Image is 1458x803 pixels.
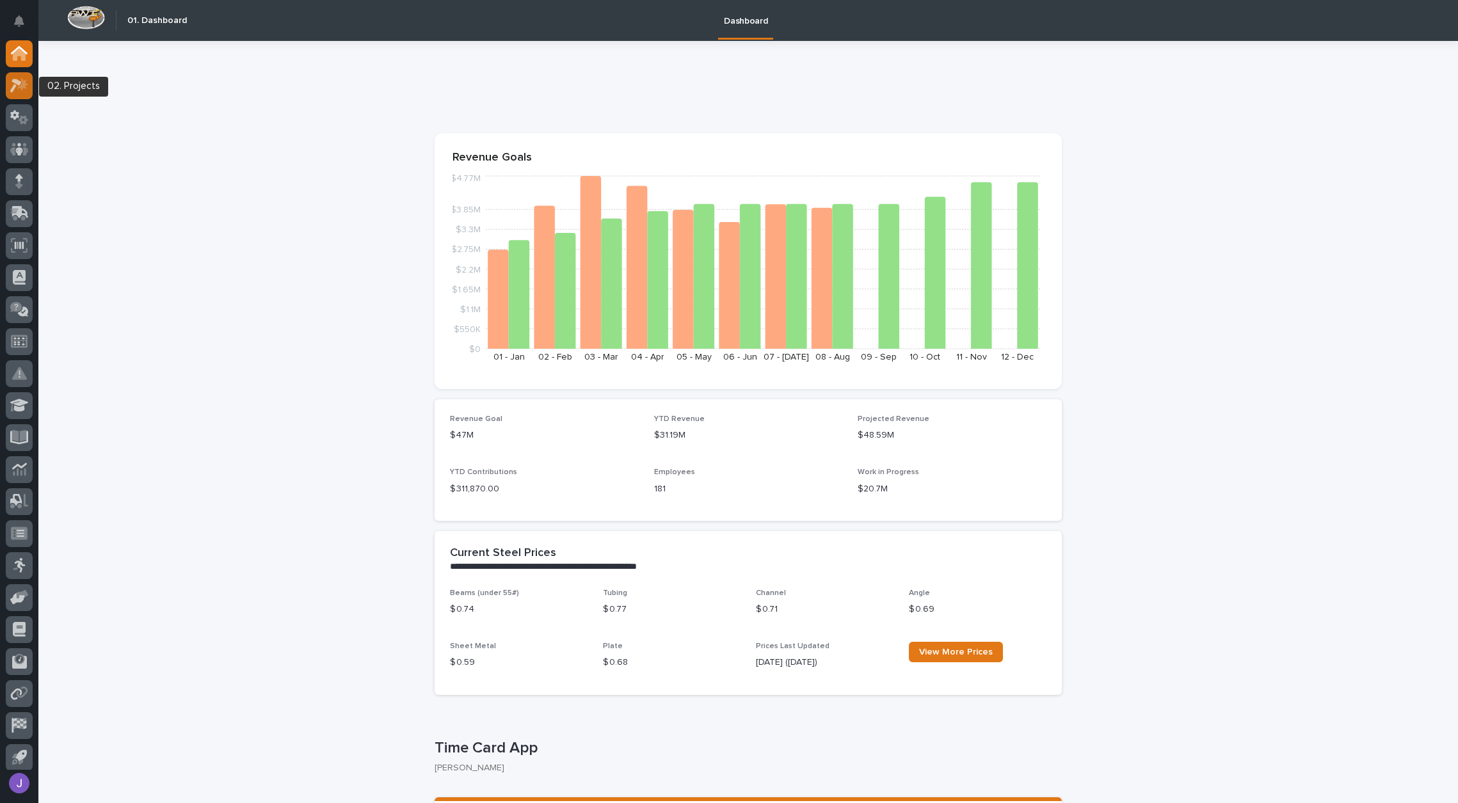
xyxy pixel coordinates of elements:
text: 10 - Oct [909,353,940,362]
p: [DATE] ([DATE]) [756,656,893,669]
p: $48.59M [858,429,1046,442]
button: users-avatar [6,770,33,797]
p: Revenue Goals [453,151,1044,165]
span: Projected Revenue [858,415,929,423]
p: Time Card App [435,739,1057,758]
text: 12 - Dec [1001,353,1034,362]
p: $ 0.74 [450,603,588,616]
text: 01 - Jan [493,353,525,362]
p: $ 311,870.00 [450,482,639,496]
text: 02 - Feb [538,353,572,362]
p: [PERSON_NAME] [435,763,1052,774]
p: $ 0.69 [909,603,1046,616]
text: 11 - Nov [956,353,987,362]
span: Work in Progress [858,468,919,476]
p: $47M [450,429,639,442]
span: Prices Last Updated [756,642,829,650]
span: Angle [909,589,930,597]
text: 09 - Sep [861,353,897,362]
span: Employees [654,468,695,476]
span: Revenue Goal [450,415,502,423]
img: Workspace Logo [67,6,105,29]
text: 07 - [DATE] [764,353,809,362]
tspan: $0 [469,345,481,354]
tspan: $4.77M [451,174,481,183]
h2: Current Steel Prices [450,546,556,561]
p: $ 0.77 [603,603,741,616]
tspan: $1.1M [460,305,481,314]
text: 03 - Mar [584,353,618,362]
p: $31.19M [654,429,843,442]
span: Plate [603,642,623,650]
text: 08 - Aug [815,353,850,362]
tspan: $3.85M [451,205,481,214]
tspan: $1.65M [452,285,481,294]
span: Channel [756,589,786,597]
p: $ 0.59 [450,656,588,669]
h2: 01. Dashboard [127,15,187,26]
tspan: $2.75M [451,245,481,254]
tspan: $3.3M [456,225,481,234]
span: Beams (under 55#) [450,589,519,597]
a: View More Prices [909,642,1003,662]
text: 05 - May [677,353,712,362]
div: Notifications [16,15,33,36]
p: $ 0.68 [603,656,741,669]
p: $20.7M [858,482,1046,496]
tspan: $550K [454,324,481,333]
span: YTD Revenue [654,415,705,423]
text: 04 - Apr [631,353,664,362]
p: 181 [654,482,843,496]
span: Sheet Metal [450,642,496,650]
button: Notifications [6,8,33,35]
p: $ 0.71 [756,603,893,616]
text: 06 - Jun [723,353,757,362]
span: YTD Contributions [450,468,517,476]
span: Tubing [603,589,627,597]
span: View More Prices [919,648,993,656]
tspan: $2.2M [456,265,481,274]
